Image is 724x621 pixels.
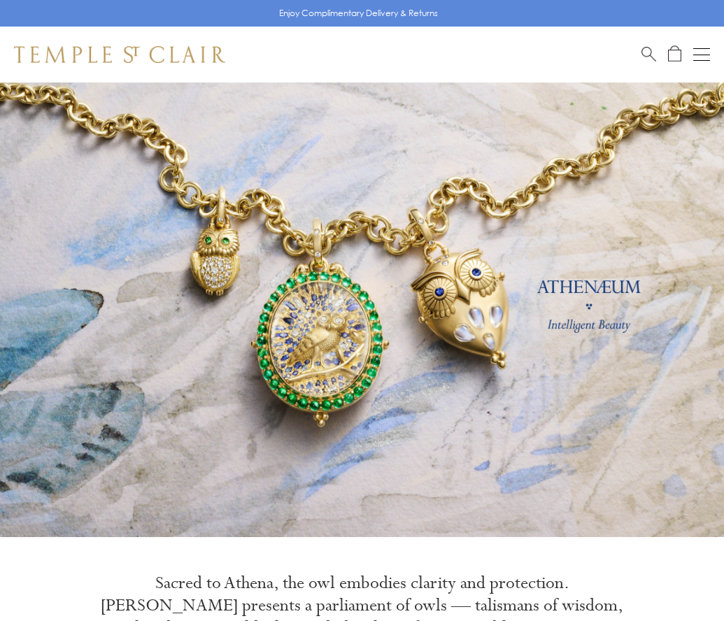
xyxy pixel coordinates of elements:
button: Open navigation [693,46,710,63]
img: Temple St. Clair [14,46,225,63]
a: Search [641,45,656,63]
p: Enjoy Complimentary Delivery & Returns [279,6,438,20]
a: Open Shopping Bag [668,45,681,63]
